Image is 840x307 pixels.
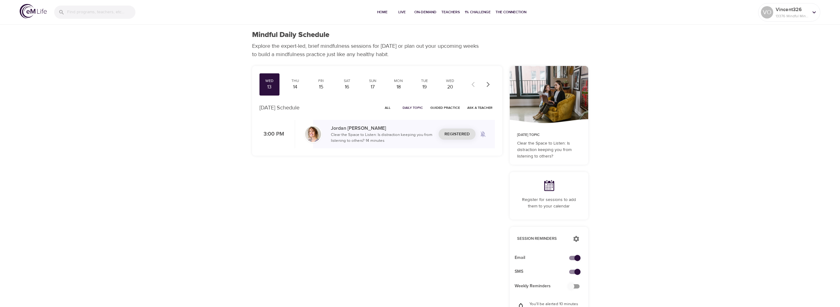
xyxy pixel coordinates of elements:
p: 3:00 PM [259,130,284,138]
p: 13376 Mindful Minutes [776,13,808,19]
div: Sat [339,78,355,84]
span: On-Demand [414,9,436,15]
p: Register for sessions to add them to your calendar [517,197,581,210]
p: [DATE] Topic [517,132,581,138]
h1: Mindful Daily Schedule [252,31,329,39]
div: 19 [417,84,432,91]
div: 18 [391,84,406,91]
button: Registered [439,129,476,140]
span: Email [515,255,573,261]
input: Find programs, teachers, etc... [67,6,135,19]
p: Clear the Space to Listen: Is distraction keeping you from listening to others? [517,140,581,160]
div: 17 [365,84,380,91]
span: All [380,105,395,111]
button: Guided Practice [428,103,462,113]
div: 16 [339,84,355,91]
div: 20 [443,84,458,91]
span: Guided Practice [430,105,460,111]
span: The Connection [496,9,526,15]
span: SMS [515,268,573,275]
p: Jordan [PERSON_NAME] [331,125,434,132]
div: Wed [443,78,458,84]
span: Ask a Teacher [467,105,492,111]
div: Thu [287,78,303,84]
p: Session Reminders [517,236,567,242]
button: All [378,103,398,113]
button: Daily Topic [400,103,425,113]
span: Remind me when a class goes live every Wednesday at 3:00 PM [476,127,490,141]
span: Home [375,9,390,15]
p: Clear the Space to Listen: Is distraction keeping you from listening to others? · 14 minutes [331,132,434,144]
div: VO [761,6,773,18]
span: Daily Topic [403,105,423,111]
p: Explore the expert-led, brief mindfulness sessions for [DATE] or plan out your upcoming weeks to ... [252,42,483,59]
p: [DATE] Schedule [259,104,299,112]
p: Vincent326 [776,6,808,13]
div: Wed [262,78,277,84]
div: Tue [417,78,432,84]
div: Sun [365,78,380,84]
div: Mon [391,78,406,84]
span: Weekly Reminders [515,283,573,289]
span: 1% Challenge [465,9,491,15]
div: Fri [313,78,329,84]
img: Jordan-Whitehead.jpg [305,126,321,142]
img: logo [20,4,47,18]
span: Live [395,9,409,15]
div: 13 [262,84,277,91]
div: 15 [313,84,329,91]
button: Ask a Teacher [465,103,495,113]
span: Teachers [441,9,460,15]
span: Registered [444,130,470,138]
div: 14 [287,84,303,91]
